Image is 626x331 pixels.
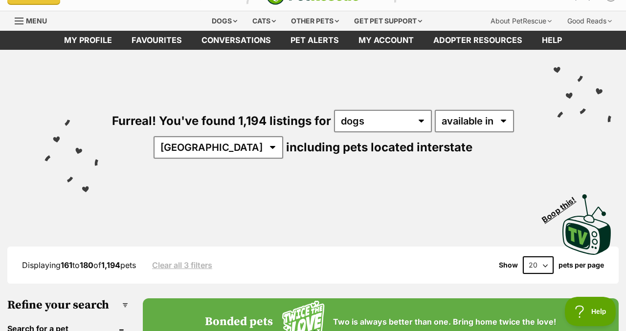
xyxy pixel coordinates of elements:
[205,315,273,329] h4: Bonded pets
[286,140,472,154] span: including pets located interstate
[347,11,429,31] div: Get pet support
[559,261,604,269] label: pets per page
[499,261,518,269] span: Show
[560,11,619,31] div: Good Reads
[281,31,349,50] a: Pet alerts
[22,260,136,270] span: Displaying to of pets
[562,186,611,257] a: Boop this!
[532,31,572,50] a: Help
[333,317,556,327] span: Two is always better than one. Bring home twice the love!
[54,31,122,50] a: My profile
[205,11,244,31] div: Dogs
[562,194,611,255] img: PetRescue TV logo
[152,261,212,269] a: Clear all 3 filters
[424,31,532,50] a: Adopter resources
[61,260,72,270] strong: 161
[15,11,54,29] a: Menu
[80,260,93,270] strong: 180
[540,189,585,224] span: Boop this!
[26,17,47,25] span: Menu
[284,11,346,31] div: Other pets
[565,297,616,326] iframe: Help Scout Beacon - Open
[246,11,283,31] div: Cats
[101,260,120,270] strong: 1,194
[484,11,559,31] div: About PetRescue
[122,31,192,50] a: Favourites
[192,31,281,50] a: conversations
[7,298,128,312] h3: Refine your search
[349,31,424,50] a: My account
[112,114,331,128] span: Furreal! You've found 1,194 listings for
